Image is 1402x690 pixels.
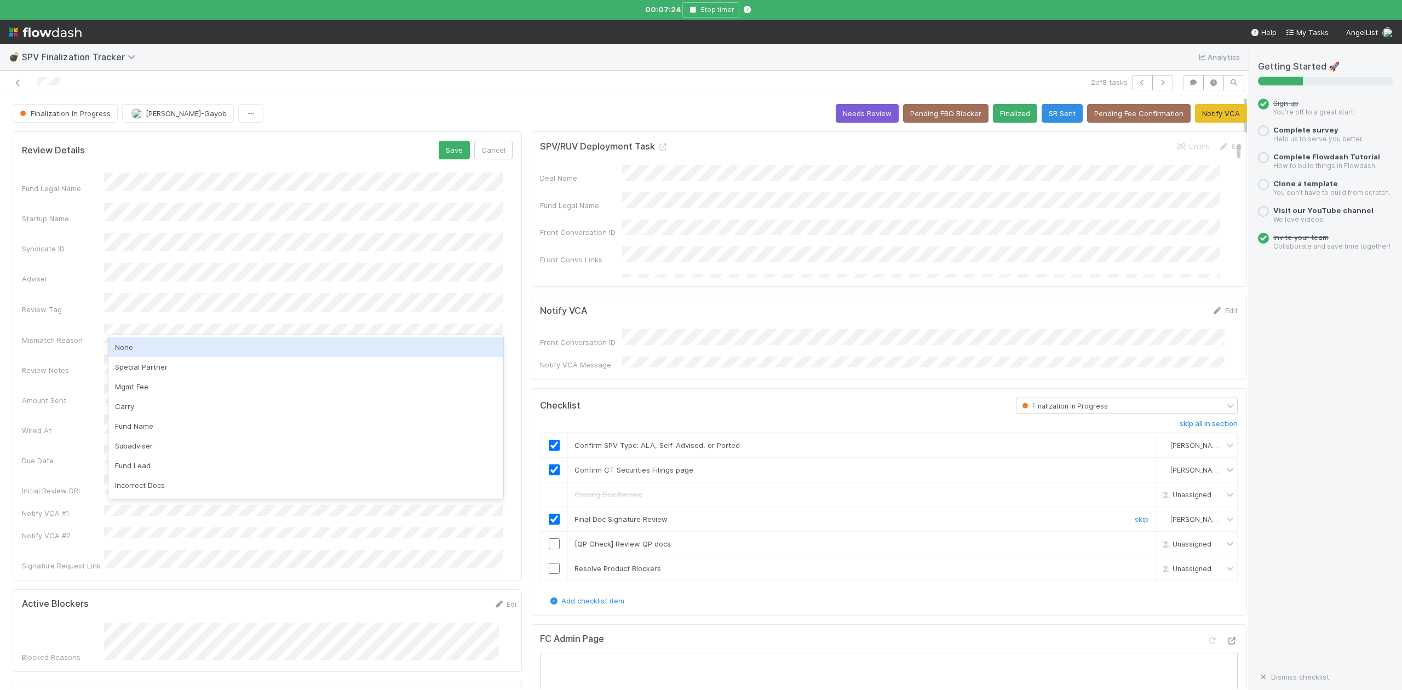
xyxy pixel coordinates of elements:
[1159,564,1211,572] span: Unassigned
[108,456,503,475] div: Fund Lead
[540,254,622,265] div: Front Convo Links
[1273,152,1380,161] a: Complete Flowdash Tutorial
[574,465,693,474] span: Confirm CT Securities Filings page
[108,436,503,456] div: Subadviser
[1135,515,1148,524] a: skip
[1170,515,1249,523] span: [PERSON_NAME]-Gayob
[540,141,668,152] h5: SPV/RUV Deployment Task
[1273,135,1364,143] small: Help us to serve you better.
[540,277,622,287] div: Assigned To
[9,23,82,42] img: logo-inverted-e16ddd16eac7371096b0.svg
[540,634,604,645] h5: FC Admin Page
[1273,162,1377,170] small: How to build things in Flowdash.
[574,539,671,548] span: [QP Check] Review QP docs
[836,104,899,123] button: Needs Review
[1195,104,1247,123] button: Notify VCA
[108,416,503,436] div: Fund Name
[540,173,622,183] div: Deal Name
[1382,27,1393,38] img: avatar_45aa71e2-cea6-4b00-9298-a0421aa61a2d.png
[1273,233,1329,242] a: Invite your team
[574,441,740,450] span: Confirm SPV Type: ALA, Self-Advised, or Ported
[1160,515,1169,524] img: avatar_45aa71e2-cea6-4b00-9298-a0421aa61a2d.png
[1087,104,1191,123] button: Pending Fee Confirmation
[1258,61,1393,72] h5: Getting Started 🚀
[439,141,470,159] button: Save
[22,395,104,406] div: Amount Sent
[574,490,642,499] span: Closing Doc Review
[22,183,104,194] div: Fund Legal Name
[22,243,104,254] div: Syndicate ID
[22,599,89,610] h5: Active Blockers
[108,357,503,377] div: Special Partner
[1160,441,1169,450] img: avatar_45aa71e2-cea6-4b00-9298-a0421aa61a2d.png
[1170,441,1249,449] span: [PERSON_NAME]-Gayob
[122,104,234,123] button: [PERSON_NAME]-Gayob
[474,141,513,159] button: Cancel
[18,109,111,118] span: Finalization In Progress
[22,304,104,315] div: Review Tag
[540,306,587,317] h5: Notify VCA
[540,359,622,370] div: Notify VCA Message
[1285,28,1329,37] span: My Tasks
[1176,142,1210,151] a: Unlink
[540,227,622,238] div: Front Conversation ID
[1273,99,1298,107] span: Sign up
[1159,490,1211,498] span: Unassigned
[22,508,104,519] div: Notify VCA #1
[1219,142,1244,151] a: Edit
[645,4,678,15] span: 00:07:24
[1258,672,1329,681] a: Dismiss checklist
[548,596,624,605] a: Add checklist item
[1042,104,1083,123] button: SR Sent
[22,145,85,156] h5: Review Details
[1273,206,1374,215] a: Visit our YouTube channel
[540,200,622,211] div: Fund Legal Name
[493,600,519,608] a: Edit
[1159,539,1211,548] span: Unassigned
[108,396,503,416] div: Carry
[1273,188,1390,197] small: You don’t have to build from scratch.
[1197,50,1240,64] a: Analytics
[9,52,20,61] span: 💣
[108,495,503,515] div: Portco Details
[1250,27,1277,38] div: Help
[993,104,1037,123] button: Finalized
[1346,28,1378,37] span: AngelList
[108,377,503,396] div: Mgmt Fee
[1180,419,1238,433] a: skip all in section
[1273,242,1390,250] small: Collaborate and save time together!
[108,337,503,357] div: None
[1212,306,1238,315] a: Edit
[108,475,503,495] div: Incorrect Docs
[22,652,104,663] div: Blocked Reasons
[22,213,104,224] div: Startup Name
[22,425,104,436] div: Wired At
[1170,465,1249,474] span: [PERSON_NAME]-Gayob
[22,365,104,376] div: Review Notes
[1273,215,1325,223] small: We love videos!
[1091,77,1128,88] span: 2 of 8 tasks
[1273,179,1338,188] a: Clone a template
[22,273,104,284] div: Adviser
[574,515,668,524] span: Final Doc Signature Review
[540,337,622,348] div: Front Conversation ID
[903,104,989,123] button: Pending FBO Blocker
[22,530,104,541] div: Notify VCA #2
[1160,465,1169,474] img: avatar_45aa71e2-cea6-4b00-9298-a0421aa61a2d.png
[146,109,227,118] span: [PERSON_NAME]-Gayob
[1285,27,1329,38] a: My Tasks
[540,400,581,411] h5: Checklist
[1180,419,1238,428] h6: skip all in section
[1020,402,1108,410] span: Finalization In Progress
[22,335,104,346] div: Mismatch Reason
[22,485,104,496] div: Initial Review DRI
[1273,125,1338,134] a: Complete survey
[682,2,739,18] button: Stop timer
[574,564,661,573] span: Resolve Product Blockers
[13,104,118,123] button: Finalization In Progress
